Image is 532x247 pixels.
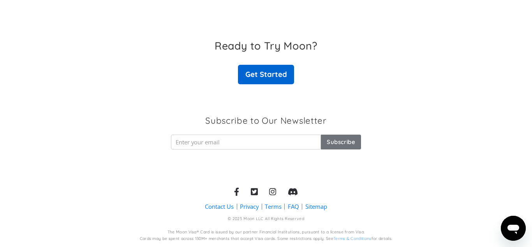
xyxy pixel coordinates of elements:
[501,216,526,241] iframe: Button to launch messaging window
[240,203,259,211] a: Privacy
[215,39,317,52] h3: Ready to Try Moon?
[238,65,294,84] a: Get Started
[321,135,361,149] input: Subscribe
[305,203,327,211] a: Sitemap
[205,203,234,211] a: Contact Us
[288,203,299,211] a: FAQ
[265,203,282,211] a: Terms
[167,229,365,235] div: The Moon Visa® Card is issued by our partner Financial Institutions, pursuant to a license from V...
[228,216,304,222] div: © 2025 Moon LLC All Rights Reserved
[140,236,393,242] div: Cards may be spent across 130M+ merchants that accept Visa cards. Some restrictions apply. See fo...
[205,115,326,127] h3: Subscribe to Our Newsletter
[171,135,321,149] input: Enter your email
[171,135,361,149] form: Newsletter Form
[333,236,372,241] a: Terms & Conditions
